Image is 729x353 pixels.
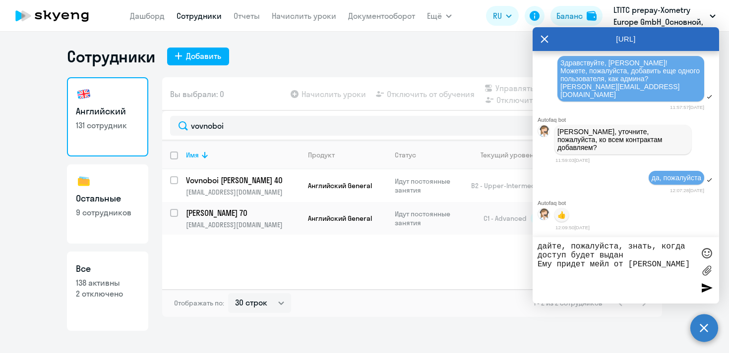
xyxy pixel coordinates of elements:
[186,220,300,229] p: [EMAIL_ADDRESS][DOMAIN_NAME]
[186,207,300,218] a: [PERSON_NAME] 70
[308,151,386,159] div: Продукт
[556,10,583,22] div: Баланс
[186,188,300,197] p: [EMAIL_ADDRESS][DOMAIN_NAME]
[76,173,92,189] img: others
[427,10,442,22] span: Ещё
[395,177,463,195] p: Идут постоянные занятия
[174,299,224,307] span: Отображать по:
[170,88,224,100] span: Вы выбрали: 0
[538,200,719,206] div: Autofaq bot
[67,47,155,66] h1: Сотрудники
[186,151,300,159] div: Имя
[177,11,222,21] a: Сотрудники
[699,263,714,278] label: Лимит 10 файлов
[76,120,139,131] p: 131 сотрудник
[76,86,92,102] img: english
[608,4,721,28] button: LTITC prepay-Xometry Europe GmbH_Основной, Xometry Europe GmbH
[471,151,555,159] div: Текущий уровень
[234,11,260,21] a: Отчеты
[427,6,452,26] button: Ещё
[76,262,139,275] h3: Все
[186,175,298,186] p: Vovnoboi [PERSON_NAME] 40
[395,209,463,227] p: Идут постоянные занятия
[130,11,165,21] a: Дашборд
[272,11,336,21] a: Начислить уроки
[652,174,701,182] span: да, пожалуйста
[484,214,527,223] span: C1 - Advanced
[308,214,372,223] span: Английский General
[560,59,702,99] span: Здравствуйте, [PERSON_NAME]! Можете, пожалуйста, добавить еще одного пользователя, как админа? [P...
[555,225,590,230] time: 12:09:50[DATE]
[538,208,550,223] img: bot avatar
[308,181,372,190] span: Английский General
[395,151,416,159] div: Статус
[538,117,719,123] div: Autofaq bot
[186,207,298,218] p: [PERSON_NAME] 70
[170,116,654,136] input: Поиск по имени, email, продукту или статусу
[493,10,502,22] span: RU
[538,242,694,299] textarea: дайте, пожалуйста, знать, когда доступ будет выдан Ему придет мейл от [PERSON_NAME]
[76,288,139,299] p: 2 отключено
[67,164,148,244] a: Остальные9 сотрудников
[186,175,300,186] a: Vovnoboi [PERSON_NAME] 40
[557,211,566,219] p: 👍️
[76,277,139,288] p: 138 активны
[348,11,415,21] a: Документооборот
[186,151,199,159] div: Имя
[550,6,603,26] button: Балансbalance
[76,207,139,218] p: 9 сотрудников
[186,50,221,62] div: Добавить
[587,11,597,21] img: balance
[308,151,335,159] div: Продукт
[670,104,704,110] time: 11:57:57[DATE]
[167,48,229,65] button: Добавить
[538,125,550,140] img: bot avatar
[670,188,704,193] time: 12:07:28[DATE]
[395,151,463,159] div: Статус
[613,4,706,28] p: LTITC prepay-Xometry Europe GmbH_Основной, Xometry Europe GmbH
[486,6,519,26] button: RU
[481,151,537,159] div: Текущий уровень
[76,105,139,118] h3: Английский
[555,157,590,163] time: 11:59:03[DATE]
[67,252,148,331] a: Все138 активны2 отключено
[557,128,688,151] p: [PERSON_NAME], уточните, пожалуйста, ко всем контрактам добавляем?
[67,77,148,156] a: Английский131 сотрудник
[76,192,139,205] h3: Остальные
[471,181,547,190] span: B2 - Upper-Intermediate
